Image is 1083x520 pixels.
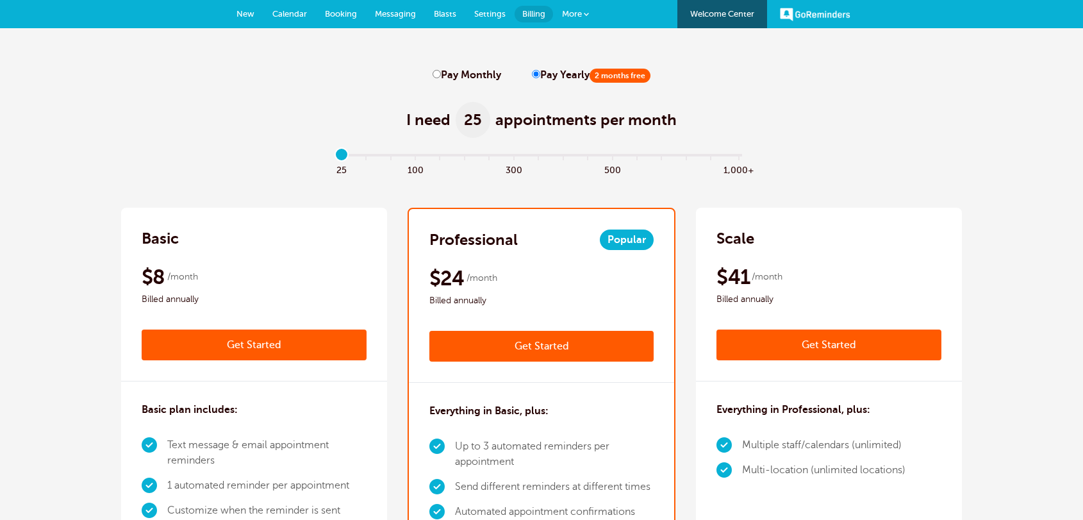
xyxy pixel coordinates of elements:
li: Send different reminders at different times [455,474,654,499]
span: appointments per month [495,110,677,130]
span: /month [167,269,198,285]
span: I need [406,110,451,130]
h2: Professional [429,230,518,250]
span: Blasts [434,9,456,19]
input: Pay Yearly2 months free [532,70,540,78]
span: 25 [456,102,490,138]
span: Booking [325,9,357,19]
span: New [236,9,254,19]
li: Up to 3 automated reminders per appointment [455,434,654,474]
li: 1 automated reminder per appointment [167,473,367,498]
span: Billed annually [142,292,367,307]
span: Calendar [272,9,307,19]
h3: Everything in Professional, plus: [716,402,870,417]
span: Messaging [375,9,416,19]
span: 300 [502,162,526,176]
input: Pay Monthly [433,70,441,78]
h2: Basic [142,228,179,249]
span: Popular [600,230,654,250]
span: 2 months free [590,69,650,83]
a: Get Started [142,330,367,360]
span: $8 [142,264,165,290]
li: Multiple staff/calendars (unlimited) [742,433,905,458]
span: /month [752,269,782,285]
li: Multi-location (unlimited locations) [742,458,905,483]
a: Billing [515,6,553,22]
span: $41 [716,264,750,290]
label: Pay Monthly [433,69,501,81]
a: Get Started [429,331,654,362]
h2: Scale [716,228,754,249]
span: Billing [522,9,545,19]
span: 1,000+ [723,162,754,176]
span: More [562,9,582,19]
span: 100 [403,162,427,176]
h3: Everything in Basic, plus: [429,403,549,419]
label: Pay Yearly [532,69,650,81]
a: Get Started [716,330,941,360]
span: Settings [474,9,506,19]
li: Text message & email appointment reminders [167,433,367,473]
span: /month [467,271,497,286]
span: 500 [600,162,624,176]
span: $24 [429,265,465,291]
span: Billed annually [716,292,941,307]
span: Billed annually [429,293,654,308]
span: 25 [329,162,354,176]
h3: Basic plan includes: [142,402,238,417]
